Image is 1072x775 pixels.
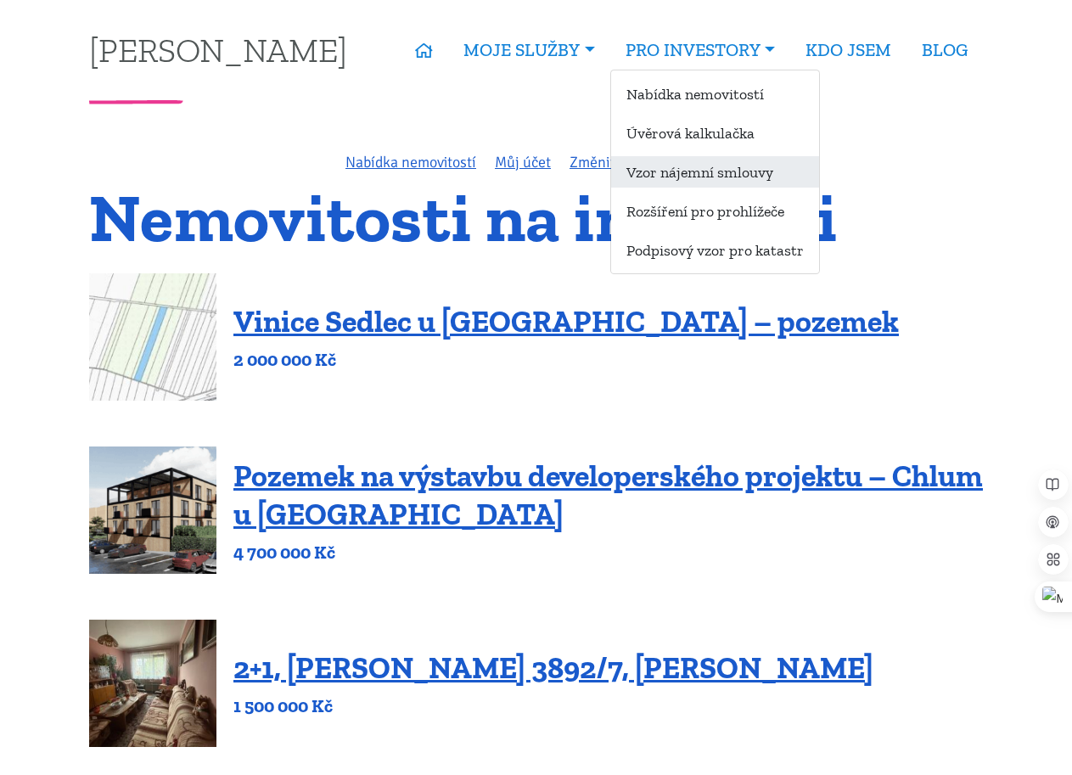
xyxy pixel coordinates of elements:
[448,31,609,70] a: MOJE SLUŽBY
[906,31,983,70] a: BLOG
[790,31,906,70] a: KDO JSEM
[610,31,790,70] a: PRO INVESTORY
[233,649,873,686] a: 2+1, [PERSON_NAME] 3892/7, [PERSON_NAME]
[570,153,654,171] a: Změnit heslo
[611,78,819,110] a: Nabídka nemovitostí
[345,153,476,171] a: Nabídka nemovitostí
[233,348,899,372] p: 2 000 000 Kč
[611,117,819,149] a: Úvěrová kalkulačka
[233,458,983,532] a: Pozemek na výstavbu developerského projektu – Chlum u [GEOGRAPHIC_DATA]
[495,153,551,171] a: Můj účet
[89,33,347,66] a: [PERSON_NAME]
[233,541,983,564] p: 4 700 000 Kč
[233,694,873,718] p: 1 500 000 Kč
[611,156,819,188] a: Vzor nájemní smlouvy
[89,189,983,246] h1: Nemovitosti na investici
[233,303,899,340] a: Vinice Sedlec u [GEOGRAPHIC_DATA] – pozemek
[611,234,819,266] a: Podpisový vzor pro katastr
[611,195,819,227] a: Rozšíření pro prohlížeče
